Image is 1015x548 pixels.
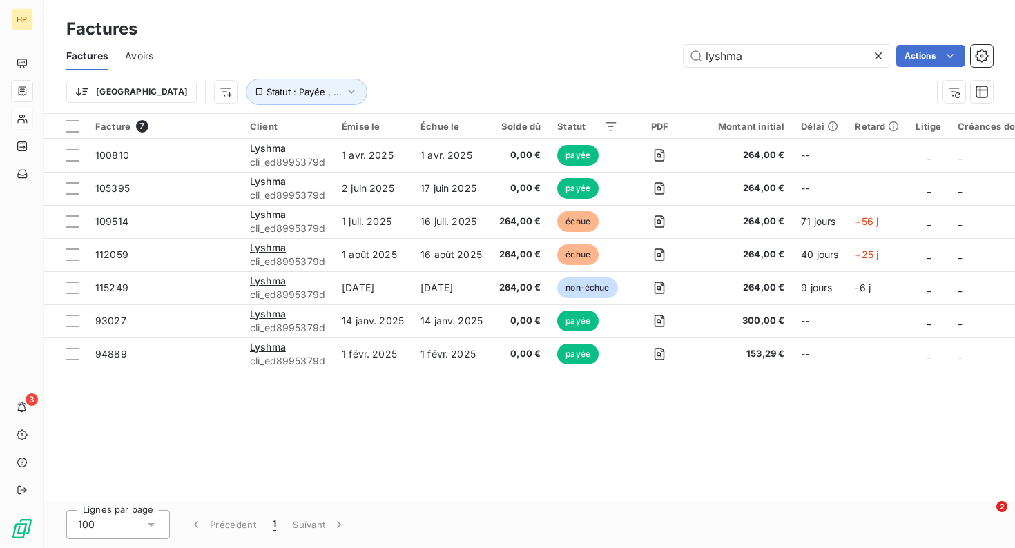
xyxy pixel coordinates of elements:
[958,282,962,293] span: _
[702,215,784,228] span: 264,00 €
[66,81,197,103] button: [GEOGRAPHIC_DATA]
[333,205,412,238] td: 1 juil. 2025
[793,205,847,238] td: 71 jours
[11,8,33,30] div: HP
[557,244,599,265] span: échue
[499,121,541,132] div: Solde dû
[793,139,847,172] td: --
[635,121,685,132] div: PDF
[412,205,491,238] td: 16 juil. 2025
[927,215,931,227] span: _
[702,281,784,295] span: 264,00 €
[333,238,412,271] td: 1 août 2025
[896,45,965,67] button: Actions
[684,45,891,67] input: Rechercher
[927,315,931,326] span: _
[412,271,491,304] td: [DATE]
[927,282,931,293] span: _
[95,282,128,293] span: 115249
[420,121,483,132] div: Échue le
[557,145,599,166] span: payée
[250,275,286,286] span: Lyshma
[250,142,286,154] span: Lyshma
[342,121,404,132] div: Émise le
[412,139,491,172] td: 1 avr. 2025
[95,215,128,227] span: 109514
[958,348,962,360] span: _
[968,501,1001,534] iframe: Intercom live chat
[996,501,1007,512] span: 2
[250,188,325,202] span: cli_ed8995379d
[250,341,286,353] span: Lyshma
[557,344,599,364] span: payée
[250,155,325,169] span: cli_ed8995379d
[66,17,137,41] h3: Factures
[958,215,962,227] span: _
[927,348,931,360] span: _
[250,308,286,320] span: Lyshma
[66,49,108,63] span: Factures
[855,215,878,227] span: +56 j
[499,347,541,361] span: 0,00 €
[557,121,617,132] div: Statut
[801,121,838,132] div: Délai
[793,337,847,371] td: --
[333,337,412,371] td: 1 févr. 2025
[793,271,847,304] td: 9 jours
[557,178,599,199] span: payée
[136,120,148,133] span: 7
[702,121,784,132] div: Montant initial
[95,315,126,326] span: 93027
[250,321,325,335] span: cli_ed8995379d
[264,510,284,539] button: 1
[557,277,617,298] span: non-échue
[250,255,325,268] span: cli_ed8995379d
[273,518,276,531] span: 1
[958,149,962,161] span: _
[26,393,38,406] span: 3
[250,175,286,187] span: Lyshma
[702,314,784,328] span: 300,00 €
[412,304,491,337] td: 14 janv. 2025
[499,215,541,228] span: 264,00 €
[11,518,33,540] img: Logo LeanPay
[125,49,153,63] span: Avoirs
[499,248,541,262] span: 264,00 €
[958,182,962,194] span: _
[333,304,412,337] td: 14 janv. 2025
[499,281,541,295] span: 264,00 €
[250,354,325,368] span: cli_ed8995379d
[333,139,412,172] td: 1 avr. 2025
[181,510,264,539] button: Précédent
[250,222,325,235] span: cli_ed8995379d
[557,211,599,232] span: échue
[95,149,129,161] span: 100810
[855,282,871,293] span: -6 j
[916,121,941,132] div: Litige
[333,271,412,304] td: [DATE]
[499,314,541,328] span: 0,00 €
[412,172,491,205] td: 17 juin 2025
[702,182,784,195] span: 264,00 €
[250,288,325,302] span: cli_ed8995379d
[95,248,128,260] span: 112059
[793,172,847,205] td: --
[95,182,130,194] span: 105395
[702,347,784,361] span: 153,29 €
[958,315,962,326] span: _
[412,337,491,371] td: 1 févr. 2025
[333,172,412,205] td: 2 juin 2025
[702,248,784,262] span: 264,00 €
[793,304,847,337] td: --
[284,510,354,539] button: Suivant
[95,121,130,132] span: Facture
[855,248,878,260] span: +25 j
[78,518,95,531] span: 100
[246,79,367,105] button: Statut : Payée , ...
[958,248,962,260] span: _
[702,148,784,162] span: 264,00 €
[499,148,541,162] span: 0,00 €
[793,238,847,271] td: 40 jours
[250,121,325,132] div: Client
[250,242,286,253] span: Lyshma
